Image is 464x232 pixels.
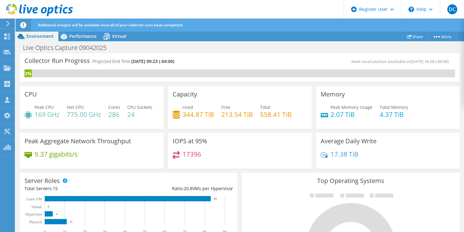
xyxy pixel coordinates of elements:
span: [DATE] 18:28 (-04:00) [411,59,449,64]
h4: 9.37 gigabits/s [34,151,78,158]
text: Hypervisor [25,212,42,216]
h3: Memory [321,91,345,98]
h4: 4.37 TiB [380,111,408,118]
h3: Top Operating Systems [246,177,455,184]
div: 2% [25,70,32,77]
span: 15 [53,185,58,191]
svg: \n [408,7,414,12]
h4: 24 [127,111,152,118]
span: Performance [69,33,97,39]
span: Total Memory [380,104,408,110]
span: Peak Memory Usage [331,104,372,110]
span: CPU Sockets [127,104,152,110]
span: Free [221,104,230,110]
h4: 286 [108,111,120,118]
h3: Capacity [173,91,197,98]
h3: IOPS at 95% [173,138,207,145]
span: DC [447,4,457,14]
h4: 344.87 TiB [182,111,214,118]
h3: Peak Aggregate Network Throughput [25,138,131,145]
span: Virtual [112,33,126,39]
text: 11 [70,220,73,223]
div: Ratio: VMs per Hypervisor [129,185,233,192]
span: Cores [108,104,120,110]
text: 4 [56,212,58,216]
span: Environment [26,33,54,39]
span: 20.8 [183,185,192,191]
span: Net CPU [67,104,84,110]
h4: 2.07 TiB [331,111,372,118]
text: Virtual [31,205,42,209]
h4: 169 GHz [34,111,60,118]
span: [DATE] 09:23 (-04:00) [131,58,174,64]
span: Peak CPU [34,104,54,110]
span: Total [260,104,270,110]
div: Total Servers: [25,185,129,192]
h4: 213.54 TiB [221,111,253,118]
h4: Projected End Time: [92,58,174,65]
h4: 558.41 TiB [260,111,292,118]
h3: Average Daily Write [321,138,376,145]
text: Physical [29,220,42,224]
h3: CPU [25,91,37,98]
h4: 775.00 GHz [67,111,101,118]
h4: 17.38 TiB [331,151,358,158]
a: More [427,32,456,41]
h1: Live Optics Capture 09042025 [20,44,116,51]
text: Guest VM [26,197,42,201]
a: Share [402,32,428,41]
span: Used [182,104,193,110]
span: Next recalculation available at [351,59,452,64]
h3: Server Roles [25,177,60,184]
text: 83 [214,197,217,200]
h4: 17396 [182,151,201,158]
span: Additional analysis will be available once all of your collector runs have completed. [38,22,183,28]
text: 0 [48,205,49,208]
